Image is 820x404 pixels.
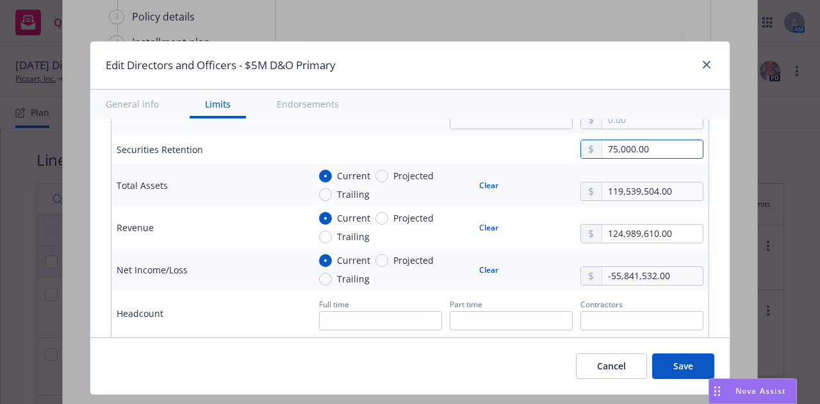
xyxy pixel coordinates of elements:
[602,140,703,158] input: 0.00
[261,90,354,118] button: Endorsements
[319,254,332,267] input: Current
[190,90,246,118] button: Limits
[375,170,388,182] input: Projected
[576,353,647,379] button: Cancel
[117,307,163,320] div: Headcount
[471,176,506,194] button: Clear
[393,211,434,225] span: Projected
[735,385,786,396] span: Nova Assist
[580,299,623,310] span: Contractors
[602,225,703,243] input: 0.00
[337,272,370,286] span: Trailing
[337,188,370,201] span: Trailing
[652,353,714,379] button: Save
[319,230,332,243] input: Trailing
[375,212,388,225] input: Projected
[106,57,336,74] h1: Edit Directors and Officers - $5M D&O Primary
[117,263,188,277] div: Net Income/Loss
[450,299,482,310] span: Part time
[337,230,370,243] span: Trailing
[319,273,332,286] input: Trailing
[699,57,714,72] a: close
[337,169,370,182] span: Current
[709,379,725,403] div: Drag to move
[117,179,168,192] div: Total Assets
[602,267,703,285] input: 0.00
[337,254,370,267] span: Current
[393,254,434,267] span: Projected
[709,378,797,404] button: Nova Assist
[319,188,332,201] input: Trailing
[319,170,332,182] input: Current
[319,212,332,225] input: Current
[375,254,388,267] input: Projected
[602,182,703,200] input: 0.00
[337,211,370,225] span: Current
[117,143,203,156] div: Securities Retention
[117,221,154,234] div: Revenue
[602,111,703,129] input: 0.00
[471,218,506,236] button: Clear
[393,169,434,182] span: Projected
[90,90,174,118] button: General info
[471,261,506,279] button: Clear
[319,299,349,310] span: Full time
